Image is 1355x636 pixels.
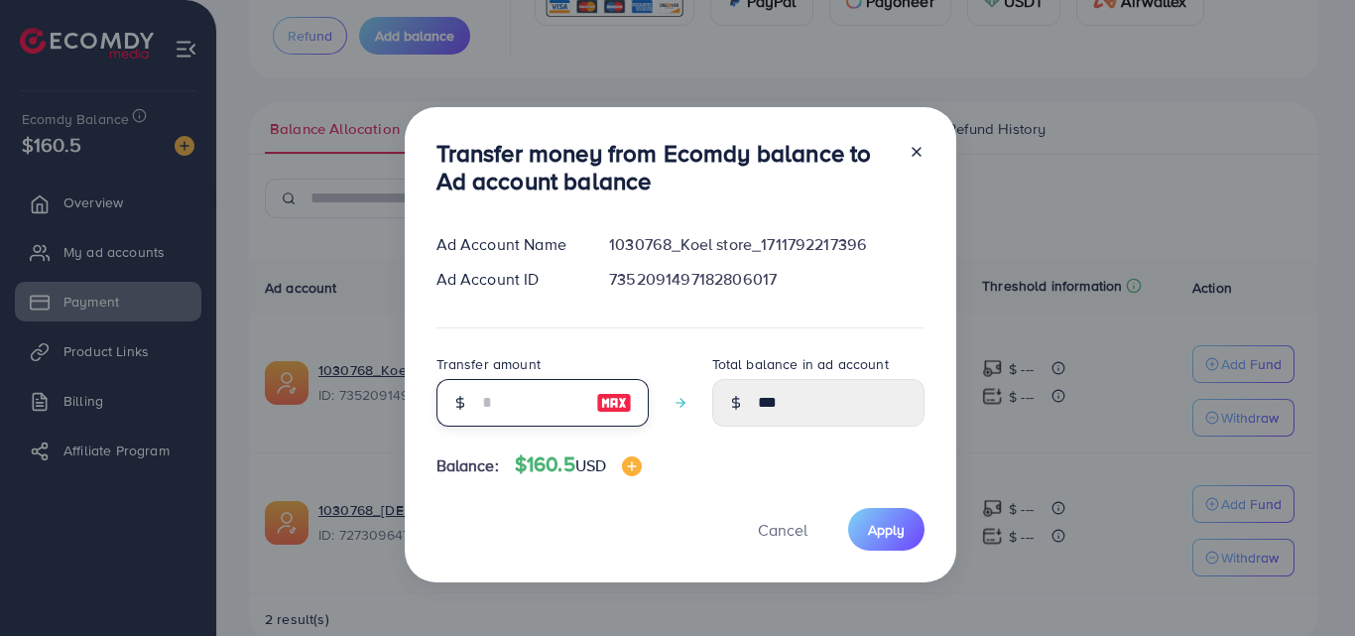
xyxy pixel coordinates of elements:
label: Total balance in ad account [712,354,889,374]
img: image [622,456,642,476]
div: 1030768_Koel store_1711792217396 [593,233,939,256]
label: Transfer amount [436,354,541,374]
iframe: Chat [1271,547,1340,621]
span: Balance: [436,454,499,477]
h3: Transfer money from Ecomdy balance to Ad account balance [436,139,893,196]
span: Cancel [758,519,807,541]
div: Ad Account Name [421,233,594,256]
button: Cancel [733,508,832,551]
div: 7352091497182806017 [593,268,939,291]
img: image [596,391,632,415]
span: USD [575,454,606,476]
div: Ad Account ID [421,268,594,291]
span: Apply [868,520,905,540]
button: Apply [848,508,924,551]
h4: $160.5 [515,452,642,477]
